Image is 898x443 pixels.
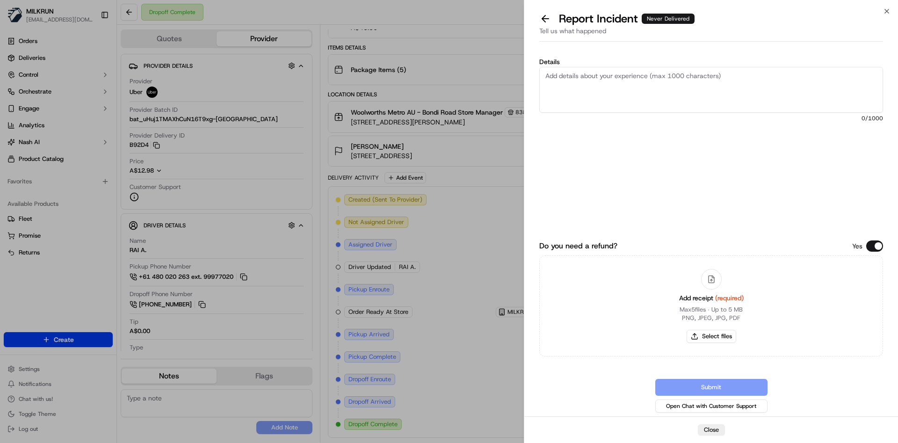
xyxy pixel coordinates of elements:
div: Never Delivered [642,14,695,24]
p: Max 5 files ∙ Up to 5 MB [680,305,743,314]
span: Add receipt [679,294,744,302]
button: Select files [687,330,736,343]
button: Open Chat with Customer Support [655,399,768,413]
button: Close [698,424,725,436]
label: Do you need a refund? [539,240,617,252]
p: PNG, JPEG, JPG, PDF [682,314,740,322]
label: Details [539,58,883,65]
p: Yes [852,241,862,251]
div: Tell us what happened [539,26,883,42]
span: (required) [715,294,744,302]
p: Report Incident [559,11,695,26]
span: 0 /1000 [539,115,883,122]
